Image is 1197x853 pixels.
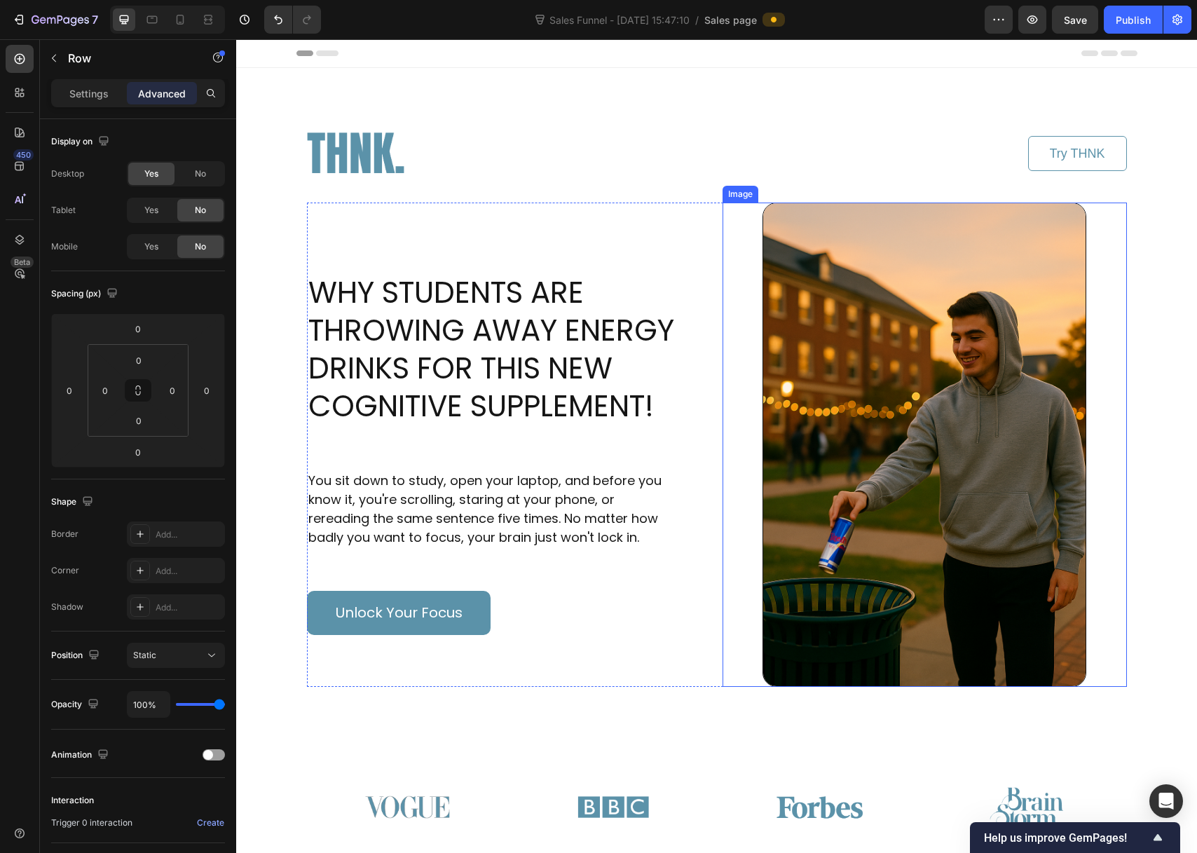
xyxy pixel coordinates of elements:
[71,552,254,596] a: Unlock Your Focus
[51,817,132,829] span: Trigger 0 interaction
[196,814,225,831] button: Create
[236,39,1197,853] iframe: To enrich screen reader interactions, please activate Accessibility in Grammarly extension settings
[124,442,152,463] input: 0
[138,86,186,101] p: Advanced
[125,410,153,431] input: 0px
[51,285,121,303] div: Spacing (px)
[156,565,221,578] div: Add...
[51,564,79,577] div: Corner
[13,149,34,161] div: 450
[341,751,413,784] img: gempages_581112007906820616-5118b141-6c74-44f5-a31b-bea648fd924b.png
[51,240,78,253] div: Mobile
[95,380,116,401] input: 0px
[195,204,206,217] span: No
[1104,6,1163,34] button: Publish
[196,380,217,401] input: 0
[68,50,187,67] p: Row
[51,204,76,217] div: Tablet
[72,432,425,507] p: You sit down to study, open your laptop, and before you know it, you're scrolling, staring at you...
[92,11,98,28] p: 7
[264,6,321,34] div: Undo/Redo
[127,643,225,668] button: Static
[1064,14,1087,26] span: Save
[1116,13,1151,27] div: Publish
[51,528,78,540] div: Border
[984,831,1149,845] span: Help us improve GemPages!
[156,601,221,614] div: Add...
[489,149,519,161] div: Image
[71,233,475,388] h1: WHY STUDENTS ARE THROWING AWAY ENERGY DRINKS FOR THIS NEW COGNITIVE SUPPLEMENT!
[11,257,34,268] div: Beta
[59,380,80,401] input: 0
[51,132,112,151] div: Display on
[133,650,156,660] span: Static
[753,748,827,788] img: gempages_581112007906820616-88a465cf-50a6-44b0-a13c-6db578edc71c.png
[792,97,891,132] a: Try THNK
[144,240,158,253] span: Yes
[547,13,692,27] span: Sales Funnel - [DATE] 15:47:10
[195,240,206,253] span: No
[100,561,226,586] p: Unlock Your Focus
[51,746,111,765] div: Animation
[51,646,102,665] div: Position
[144,204,158,217] span: Yes
[128,756,214,779] img: gempages_581112007906820616-6927bba9-27e0-4a95-8d98-c4c6d026f791.png
[51,695,102,714] div: Opacity
[156,528,221,541] div: Add...
[51,493,96,512] div: Shape
[51,601,83,613] div: Shadow
[814,104,869,125] p: Try THNK
[6,6,104,34] button: 7
[1052,6,1098,34] button: Save
[51,794,94,807] div: Interaction
[197,817,224,829] div: Create
[536,756,631,781] img: gempages_581112007906820616-b5d72249-e636-44d2-8f08-b50954a3035a.png
[162,380,183,401] input: 0px
[195,168,206,180] span: No
[984,829,1166,846] button: Show survey - Help us improve GemPages!
[704,13,757,27] span: Sales page
[1149,784,1183,818] div: Open Intercom Messenger
[69,86,109,101] p: Settings
[125,350,153,371] input: 0px
[128,692,170,717] input: Auto
[144,168,158,180] span: Yes
[526,163,850,648] img: gempages_581112007906820616-9fe01537-4de6-4f74-a21a-95752b235b69.png
[124,318,152,339] input: 0
[51,168,84,180] div: Desktop
[695,13,699,27] span: /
